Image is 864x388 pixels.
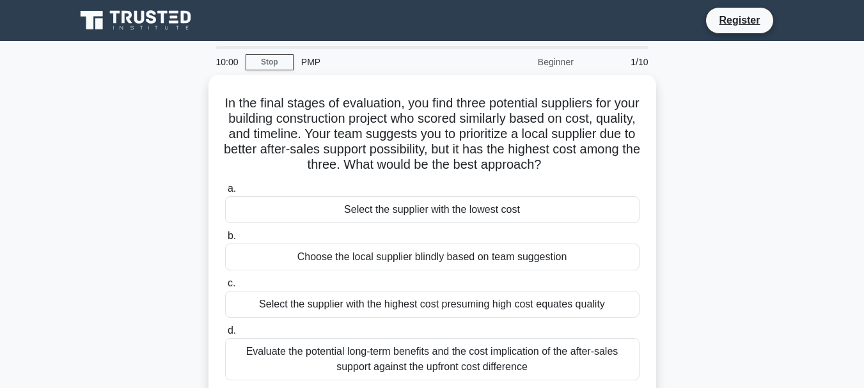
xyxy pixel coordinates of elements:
div: PMP [294,49,469,75]
div: Choose the local supplier blindly based on team suggestion [225,244,640,270]
a: Register [711,12,767,28]
span: a. [228,183,236,194]
span: b. [228,230,236,241]
h5: In the final stages of evaluation, you find three potential suppliers for your building construct... [224,95,641,173]
div: Beginner [469,49,581,75]
div: Select the supplier with the lowest cost [225,196,640,223]
div: Select the supplier with the highest cost presuming high cost equates quality [225,291,640,318]
span: c. [228,277,235,288]
div: Evaluate the potential long-term benefits and the cost implication of the after-sales support aga... [225,338,640,380]
div: 10:00 [208,49,246,75]
span: d. [228,325,236,336]
div: 1/10 [581,49,656,75]
a: Stop [246,54,294,70]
